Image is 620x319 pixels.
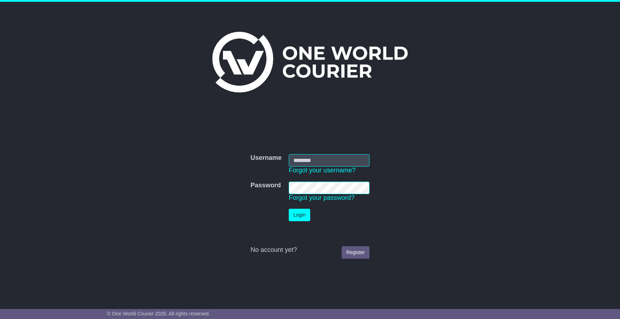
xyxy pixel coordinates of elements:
span: © One World Courier 2025. All rights reserved. [107,311,210,317]
a: Forgot your username? [289,167,356,174]
div: No account yet? [251,246,369,254]
button: Login [289,209,310,221]
img: One World [212,32,407,92]
a: Register [342,246,369,259]
label: Username [251,154,282,162]
label: Password [251,182,281,189]
a: Forgot your password? [289,194,354,201]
